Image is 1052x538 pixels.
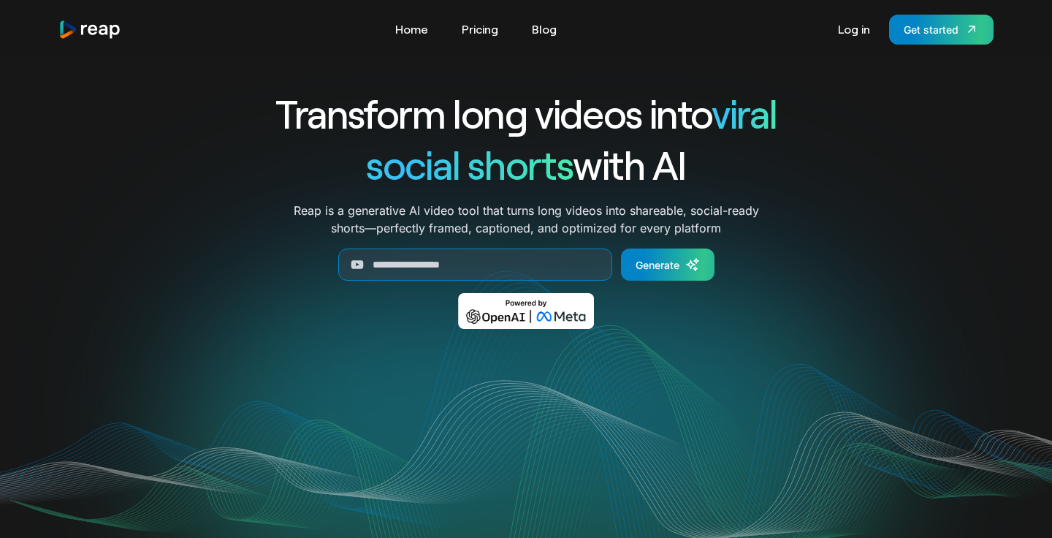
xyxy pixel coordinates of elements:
h1: with AI [222,139,830,190]
form: Generate Form [222,249,830,281]
div: Generate [636,257,679,273]
p: Reap is a generative AI video tool that turns long videos into shareable, social-ready shorts—per... [294,202,759,237]
a: Generate [621,249,714,281]
span: social shorts [366,140,573,188]
a: Log in [831,18,877,41]
a: home [58,20,121,39]
a: Blog [525,18,564,41]
a: Home [388,18,435,41]
span: viral [712,89,777,137]
a: Pricing [454,18,506,41]
h1: Transform long videos into [222,88,830,139]
div: Get started [904,22,958,37]
img: reap logo [58,20,121,39]
a: Get started [889,15,994,45]
img: Powered by OpenAI & Meta [458,293,595,329]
